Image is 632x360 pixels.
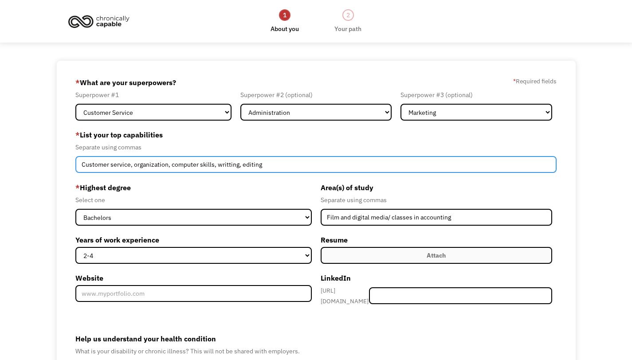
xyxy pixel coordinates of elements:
[66,12,132,31] img: Chronically Capable logo
[271,8,299,34] a: 1About you
[75,156,557,173] input: Videography, photography, accounting
[75,233,311,247] label: Years of work experience
[321,271,552,285] label: LinkedIn
[321,209,552,226] input: Anthropology, Education
[427,250,446,261] div: Attach
[321,233,552,247] label: Resume
[334,8,361,34] a: 2Your path
[75,195,311,205] div: Select one
[75,346,557,356] div: What is your disability or chronic illness? This will not be shared with employers.
[400,90,552,100] div: Superpower #3 (optional)
[75,128,557,142] label: List your top capabilities
[75,332,557,346] label: Help us understand your health condition
[75,271,311,285] label: Website
[75,285,311,302] input: www.myportfolio.com
[321,285,369,306] div: [URL][DOMAIN_NAME]
[342,9,354,21] div: 2
[75,142,557,153] div: Separate using commas
[321,180,552,195] label: Area(s) of study
[75,75,176,90] label: What are your superpowers?
[334,23,361,34] div: Your path
[513,76,557,86] label: Required fields
[240,90,392,100] div: Superpower #2 (optional)
[321,247,552,264] label: Attach
[75,90,231,100] div: Superpower #1
[75,180,311,195] label: Highest degree
[279,9,290,21] div: 1
[271,23,299,34] div: About you
[321,195,552,205] div: Separate using commas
